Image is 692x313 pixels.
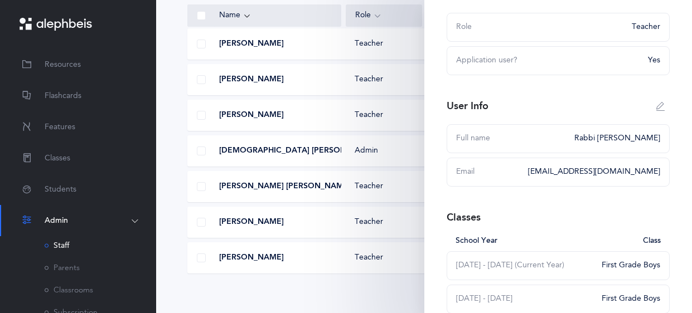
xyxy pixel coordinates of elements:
div: Teacher [625,22,660,33]
span: [PERSON_NAME] [219,38,284,50]
div: Role [355,9,413,22]
div: First Grade Boys [602,294,660,305]
div: Admin [346,145,422,156]
div: Teacher [346,181,422,192]
span: [PERSON_NAME] [219,110,284,121]
a: Classrooms [45,286,93,295]
span: Resources [45,59,81,71]
div: [DATE] - [DATE] [456,294,595,305]
span: Flashcards [45,90,81,102]
span: [PERSON_NAME] [219,252,284,263]
div: School Year [456,236,636,247]
div: Application user? [456,55,641,66]
iframe: Drift Widget Chat Controller [636,257,679,300]
div: Teacher [346,38,422,50]
div: Teacher [346,252,422,263]
span: Features [45,121,75,133]
div: Email [456,167,521,178]
span: Admin [45,215,68,227]
a: Parents [45,263,80,272]
span: Classes [45,153,70,164]
div: Full name [456,133,568,144]
span: [PERSON_NAME] [219,217,284,228]
a: Staff [45,241,69,250]
div: Role [456,22,625,33]
div: First Grade Boys [602,260,660,271]
div: Name [219,9,332,22]
span: [DEMOGRAPHIC_DATA] [PERSON_NAME] [219,145,376,156]
div: Teacher [346,74,422,85]
div: Teacher [346,110,422,121]
span: Yes [648,56,660,65]
div: User Info [447,99,488,113]
div: [EMAIL_ADDRESS][DOMAIN_NAME] [521,167,660,178]
span: Students [45,184,76,195]
span: [PERSON_NAME] [219,74,284,85]
span: [PERSON_NAME] [PERSON_NAME] [219,181,351,192]
div: [DATE] - [DATE] (Current Year) [456,260,595,271]
div: Classes [447,211,481,224]
div: Rabbi [PERSON_NAME] [568,133,660,144]
div: Teacher [346,217,422,228]
div: Class [636,236,661,247]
